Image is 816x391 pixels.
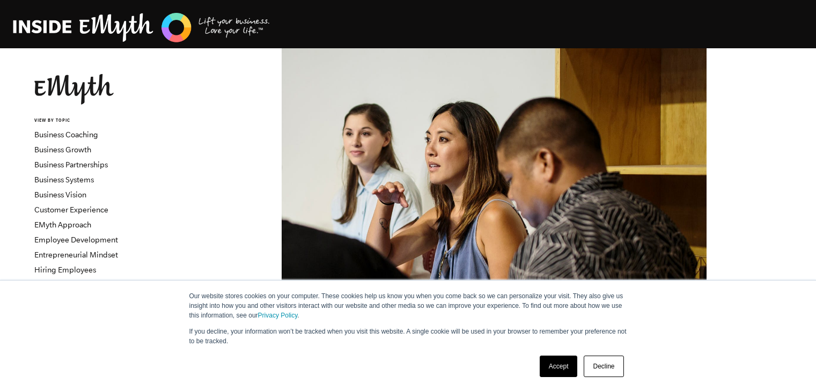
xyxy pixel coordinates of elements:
a: Employee Development [34,235,118,244]
a: Customer Experience [34,205,108,214]
a: Hiring Employees [34,265,96,274]
img: EMyth [34,74,114,105]
a: Decline [584,356,623,377]
a: Business Partnerships [34,160,108,169]
a: Accept [540,356,578,377]
a: Business Systems [34,175,94,184]
h6: VIEW BY TOPIC [34,117,164,124]
p: If you decline, your information won’t be tracked when you visit this website. A single cookie wi... [189,327,627,346]
img: EMyth Business Coaching [13,11,270,44]
a: Entrepreneurial Mindset [34,250,118,259]
a: EMyth Approach [34,220,91,229]
a: Business Vision [34,190,86,199]
a: Business Growth [34,145,91,154]
a: Privacy Policy [258,312,298,319]
p: Our website stores cookies on your computer. These cookies help us know you when you come back so... [189,291,627,320]
a: Business Coaching [34,130,98,139]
